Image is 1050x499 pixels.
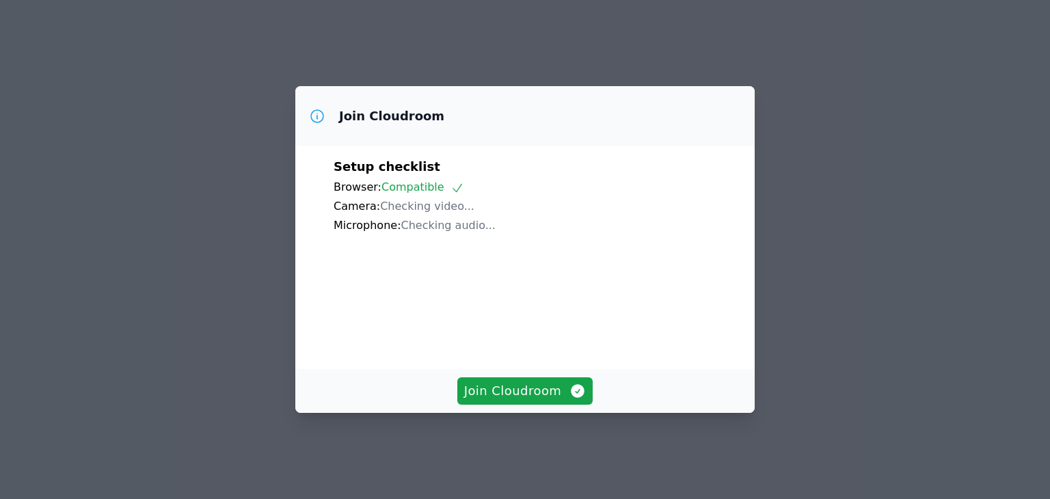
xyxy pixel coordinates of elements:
span: Browser: [334,180,381,193]
span: Checking video... [380,200,474,213]
span: Compatible [381,180,464,193]
button: Join Cloudroom [457,377,593,405]
span: Camera: [334,200,380,213]
span: Setup checklist [334,159,440,174]
h3: Join Cloudroom [339,108,444,124]
span: Join Cloudroom [464,381,587,401]
span: Checking audio... [401,219,496,232]
span: Microphone: [334,219,401,232]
